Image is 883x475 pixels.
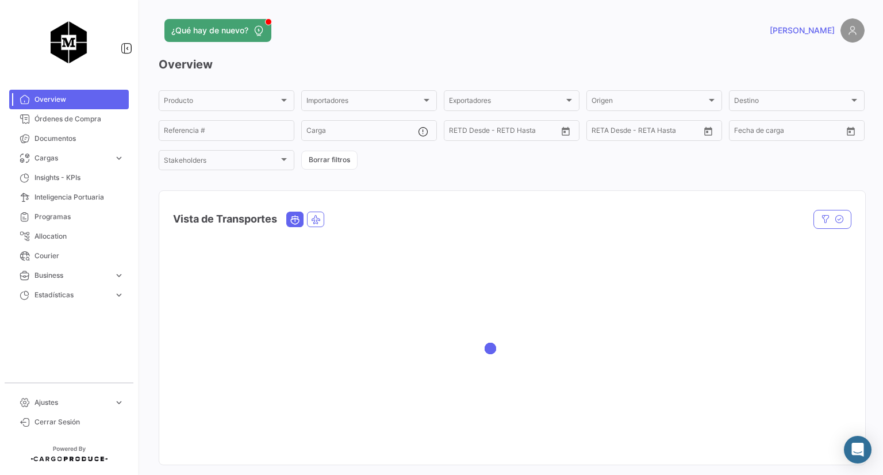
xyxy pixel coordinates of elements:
a: Overview [9,90,129,109]
span: [PERSON_NAME] [770,25,835,36]
button: Open calendar [700,122,717,140]
span: Órdenes de Compra [34,114,124,124]
input: Hasta [743,128,795,136]
button: Air [308,212,324,227]
span: Courier [34,251,124,261]
img: migiva.png [40,14,98,71]
span: ¿Qué hay de nuevo? [171,25,248,36]
div: Abrir Intercom Messenger [844,436,872,463]
input: Desde [734,128,735,136]
span: Business [34,270,109,281]
span: expand_more [114,153,124,163]
span: Overview [34,94,124,105]
button: Open calendar [842,122,859,140]
span: Origen [592,98,707,106]
span: Stakeholders [164,158,279,166]
span: Cerrar Sesión [34,417,124,427]
button: Open calendar [557,122,574,140]
input: Hasta [601,128,652,136]
button: Ocean [287,212,303,227]
a: Documentos [9,129,129,148]
h3: Overview [159,56,865,72]
span: Ajustes [34,397,109,408]
button: ¿Qué hay de nuevo? [164,19,271,42]
span: Cargas [34,153,109,163]
a: Courier [9,246,129,266]
a: Programas [9,207,129,227]
h4: Vista de Transportes [173,211,277,227]
span: Producto [164,98,279,106]
span: Allocation [34,231,124,242]
span: Programas [34,212,124,222]
span: expand_more [114,290,124,300]
img: placeholder-user.png [840,18,865,43]
a: Allocation [9,227,129,246]
span: Exportadores [449,98,564,106]
span: Destino [734,98,849,106]
span: Inteligencia Portuaria [34,192,124,202]
input: Hasta [458,128,510,136]
button: Borrar filtros [301,151,358,170]
span: Documentos [34,133,124,144]
a: Órdenes de Compra [9,109,129,129]
span: expand_more [114,397,124,408]
span: Estadísticas [34,290,109,300]
span: expand_more [114,270,124,281]
input: Desde [592,128,593,136]
span: Insights - KPIs [34,173,124,183]
span: Importadores [306,98,421,106]
input: Desde [449,128,450,136]
a: Insights - KPIs [9,168,129,187]
a: Inteligencia Portuaria [9,187,129,207]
